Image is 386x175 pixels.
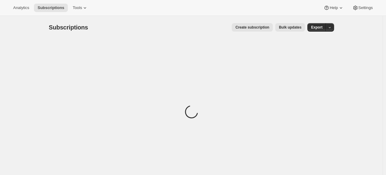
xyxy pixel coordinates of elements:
button: Analytics [10,4,33,12]
span: Settings [358,5,373,10]
button: Create subscription [232,23,273,32]
button: Tools [69,4,92,12]
button: Bulk updates [275,23,305,32]
span: Export [311,25,322,30]
button: Help [320,4,347,12]
span: Tools [73,5,82,10]
span: Help [330,5,338,10]
button: Export [307,23,326,32]
span: Subscriptions [49,24,88,31]
button: Settings [349,4,376,12]
span: Bulk updates [279,25,301,30]
span: Create subscription [235,25,269,30]
span: Subscriptions [38,5,64,10]
button: Subscriptions [34,4,68,12]
span: Analytics [13,5,29,10]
